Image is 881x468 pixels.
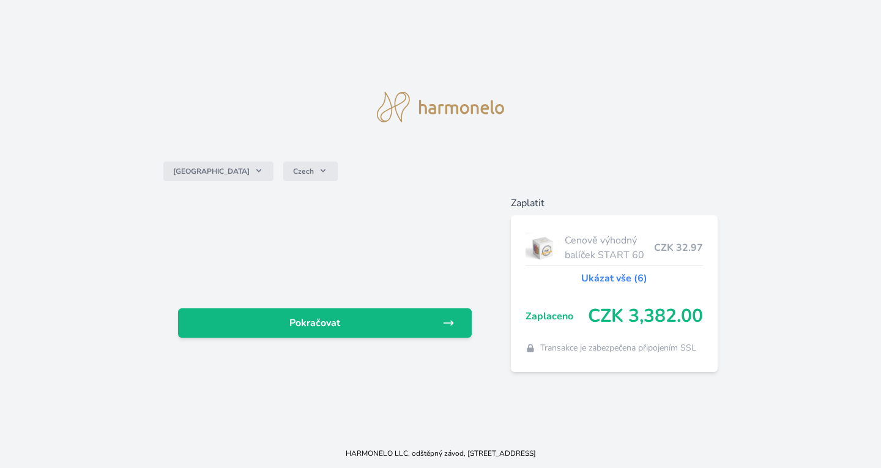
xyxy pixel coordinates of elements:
span: [GEOGRAPHIC_DATA] [173,166,250,176]
span: Czech [293,166,314,176]
a: Pokračovat [178,308,472,338]
h6: Zaplatit [511,196,718,210]
button: [GEOGRAPHIC_DATA] [163,162,273,181]
span: Pokračovat [188,316,442,330]
button: Czech [283,162,338,181]
span: Cenově výhodný balíček START 60 [565,233,654,262]
span: Zaplaceno [526,309,589,324]
img: start.jpg [526,232,560,263]
span: CZK 3,382.00 [588,305,703,327]
img: logo.svg [377,92,504,122]
span: CZK 32.97 [654,240,703,255]
a: Ukázat vše (6) [581,271,647,286]
span: Transakce je zabezpečena připojením SSL [540,342,696,354]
